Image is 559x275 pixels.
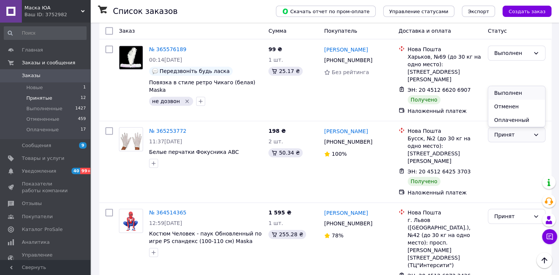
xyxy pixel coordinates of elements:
img: Фото товару [119,46,143,69]
button: Экспорт [462,6,495,17]
span: 11:37[DATE] [149,138,182,144]
a: Фото товару [119,127,143,151]
span: Выполненные [26,105,62,112]
button: Скачать отчет по пром-оплате [276,6,376,17]
span: Доставка и оплата [399,28,451,34]
div: Ваш ID: 3752982 [24,11,90,18]
a: Фото товару [119,209,143,233]
div: Выполнен [494,49,530,57]
svg: Удалить метку [184,98,190,104]
span: Статус [488,28,507,34]
div: Наложенный платеж [408,107,482,115]
button: Управление статусами [383,6,454,17]
span: Маска ЮА [24,5,81,11]
span: 1427 [75,105,86,112]
span: Новые [26,84,43,91]
span: Отзывы [22,200,42,207]
div: Нова Пошта [408,209,482,216]
span: Сумма [268,28,286,34]
span: 12 [81,95,86,102]
span: Покупатели [22,213,53,220]
span: Заказы [22,72,40,79]
a: [PERSON_NAME] [324,128,368,135]
div: Нова Пошта [408,46,482,53]
span: Показатели работы компании [22,181,70,194]
div: [PHONE_NUMBER] [323,55,374,65]
div: Принят [494,131,530,139]
div: 255.28 ₴ [268,230,306,239]
span: Сообщения [22,142,51,149]
span: Уведомления [22,168,56,175]
div: Бусск, №2 (до 30 кг на одно место): [STREET_ADDRESS][PERSON_NAME] [408,135,482,165]
img: Фото товару [119,209,143,232]
a: Создать заказ [495,8,551,14]
button: Чат с покупателем [542,229,557,244]
div: [PHONE_NUMBER] [323,218,374,229]
span: Товары и услуги [22,155,64,162]
div: Харьков, №69 (до 30 кг на одно место): [STREET_ADDRESS][PERSON_NAME] [408,53,482,83]
a: Костюм Человек - паук Обновленный по игре PS спандекс (100-110 см) Maska [149,231,262,244]
div: Принят [494,212,530,220]
span: 1 шт. [268,220,283,226]
span: не дозвон [152,98,180,104]
span: 459 [78,116,86,123]
span: Аналитика [22,239,50,246]
span: 78% [332,232,343,239]
span: Главная [22,47,43,53]
span: Экспорт [468,9,489,14]
span: 00:14[DATE] [149,57,182,63]
span: Управление статусами [389,9,448,14]
a: [PERSON_NAME] [324,46,368,53]
span: 40 [72,168,80,174]
li: Оплаченный [488,113,545,127]
a: № 364514365 [149,210,186,216]
span: 100% [332,151,347,157]
span: Принятые [26,95,52,102]
span: Оплаченные [26,126,59,133]
span: 12:59[DATE] [149,220,182,226]
input: Поиск [4,26,87,40]
span: 17 [81,126,86,133]
span: ЭН: 20 4512 6620 6907 [408,87,471,93]
span: Без рейтинга [332,69,369,75]
a: № 365576189 [149,46,186,52]
span: 1 шт. [268,57,283,63]
span: Отмененные [26,116,59,123]
span: Покупатель [324,28,357,34]
span: Передзвоніть будь ласка [160,68,230,74]
a: [PERSON_NAME] [324,209,368,217]
span: Каталог ProSale [22,226,62,233]
span: 9 [79,142,87,149]
span: Заказ [119,28,135,34]
span: Заказы и сообщения [22,59,75,66]
img: :speech_balloon: [152,68,158,74]
span: 99+ [80,168,93,174]
span: 99 ₴ [268,46,282,52]
span: 198 ₴ [268,128,286,134]
a: № 365253772 [149,128,186,134]
li: Отменен [488,100,545,113]
div: г. Львов ([GEOGRAPHIC_DATA].), №42 (до 30 кг на одно место): просп. [PERSON_NAME][STREET_ADDRESS]... [408,216,482,269]
div: Получено [408,95,440,104]
a: Фото товару [119,46,143,70]
span: 1 595 ₴ [268,210,291,216]
button: Наверх [536,252,552,268]
span: ЭН: 20 4512 6425 3703 [408,169,471,175]
span: Управление сайтом [22,252,70,265]
div: Получено [408,177,440,186]
a: Повязка в стиле ретро Чикаго (белая) Maska [149,79,255,93]
li: Выполнен [488,86,545,100]
a: Белые перчатки Фокусника ABC [149,149,239,155]
span: 2 шт. [268,138,283,144]
h1: Список заказов [113,7,178,16]
span: Создать заказ [509,9,545,14]
div: Наложенный платеж [408,189,482,196]
div: Нова Пошта [408,127,482,135]
span: 1 [83,84,86,91]
div: 50.34 ₴ [268,148,303,157]
span: Скачать отчет по пром-оплате [282,8,370,15]
div: [PHONE_NUMBER] [323,137,374,147]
